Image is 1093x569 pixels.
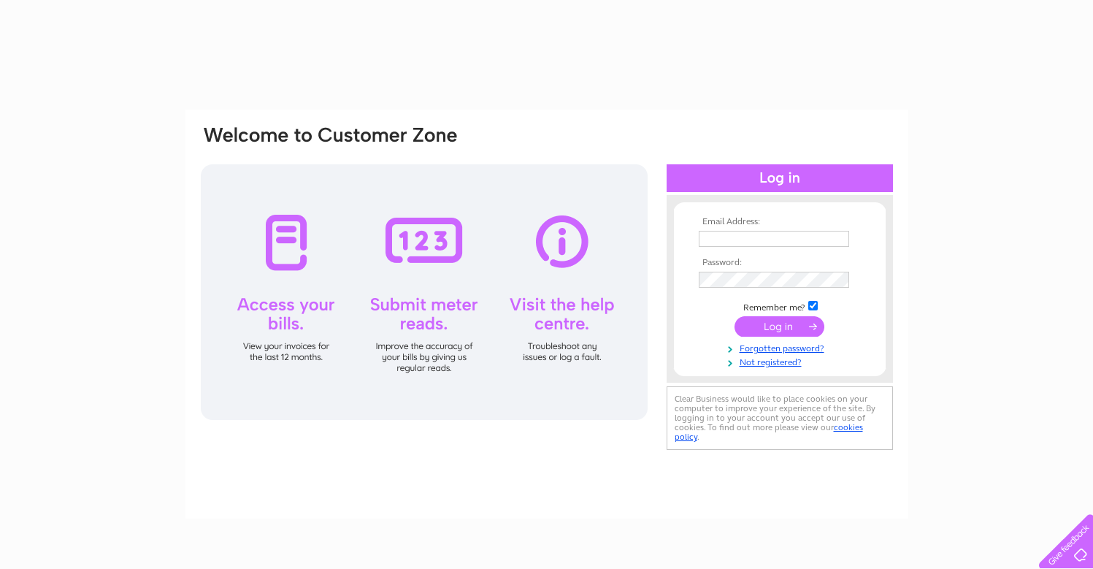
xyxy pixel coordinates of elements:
a: Forgotten password? [699,340,864,354]
a: cookies policy [675,422,863,442]
div: Clear Business would like to place cookies on your computer to improve your experience of the sit... [667,386,893,450]
th: Password: [695,258,864,268]
th: Email Address: [695,217,864,227]
td: Remember me? [695,299,864,313]
input: Submit [735,316,824,337]
a: Not registered? [699,354,864,368]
